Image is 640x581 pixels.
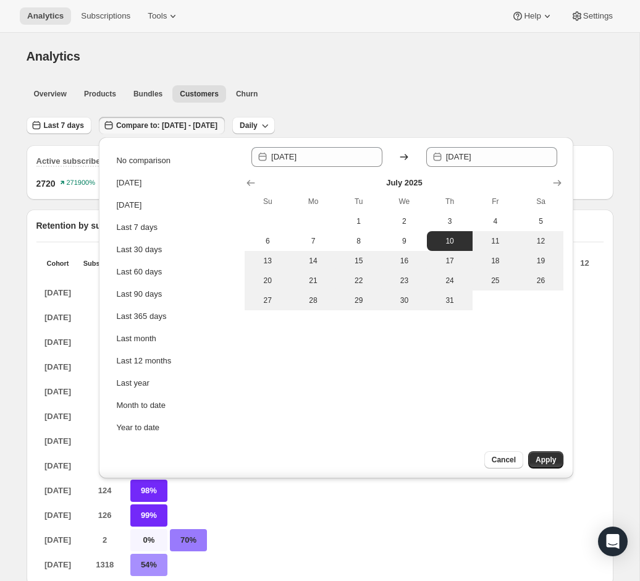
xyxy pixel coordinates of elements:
[112,418,236,438] button: Year to date
[83,430,127,452] p: 92
[427,271,473,290] button: Thursday July 24 2025
[81,11,130,21] span: Subscriptions
[83,331,127,354] p: 59
[492,455,516,465] span: Cancel
[478,256,513,266] span: 18
[112,195,236,215] button: [DATE]
[74,7,138,25] button: Subscriptions
[295,256,331,266] span: 14
[245,231,290,251] button: Sunday July 6 2025
[432,256,468,266] span: 17
[473,231,518,251] button: Friday July 11 2025
[518,192,564,211] th: Saturday
[140,7,187,25] button: Tools
[336,290,382,310] button: Tuesday July 29 2025
[432,295,468,305] span: 31
[112,240,236,260] button: Last 30 days
[290,290,336,310] button: Monday July 28 2025
[99,117,225,134] button: Compare to: [DATE] - [DATE]
[432,197,468,206] span: Th
[518,231,564,251] button: Saturday July 12 2025
[478,216,513,226] span: 4
[83,455,127,477] p: 88
[598,527,628,556] div: Open Intercom Messenger
[250,295,285,305] span: 27
[236,89,258,99] span: Churn
[387,295,423,305] span: 30
[295,197,331,206] span: Mo
[83,480,127,502] p: 124
[36,331,80,354] p: [DATE]
[528,451,563,469] button: Apply
[112,173,236,193] button: [DATE]
[387,236,423,246] span: 9
[427,211,473,231] button: Thursday July 3 2025
[336,231,382,251] button: Tuesday July 8 2025
[427,231,473,251] button: Start of range Thursday July 10 2025
[27,49,80,63] span: Analytics
[523,256,559,266] span: 19
[290,192,336,211] th: Monday
[20,7,71,25] button: Analytics
[432,236,468,246] span: 10
[250,236,285,246] span: 6
[295,276,331,286] span: 21
[473,251,518,271] button: Friday July 18 2025
[116,155,170,167] div: No comparison
[232,117,275,134] button: Daily
[382,192,427,211] th: Wednesday
[130,504,167,527] p: 99%
[116,422,159,434] div: Year to date
[36,554,80,576] p: [DATE]
[83,381,127,403] p: 44
[523,197,559,206] span: Sa
[36,455,80,477] p: [DATE]
[112,151,236,171] button: No comparison
[245,251,290,271] button: Sunday July 13 2025
[290,251,336,271] button: Monday July 14 2025
[83,307,127,329] p: 75
[518,251,564,271] button: Saturday July 19 2025
[36,405,80,428] p: [DATE]
[116,121,217,130] span: Compare to: [DATE] - [DATE]
[336,251,382,271] button: Tuesday July 15 2025
[336,192,382,211] th: Tuesday
[36,219,604,232] p: Retention by subscription cohort
[116,310,166,323] div: Last 365 days
[116,177,141,189] div: [DATE]
[566,257,603,269] p: 12
[563,7,620,25] button: Settings
[382,211,427,231] button: Wednesday July 2 2025
[387,216,423,226] span: 2
[36,260,80,267] p: Cohort
[387,276,423,286] span: 23
[148,11,167,21] span: Tools
[290,231,336,251] button: Monday July 7 2025
[240,121,258,130] span: Daily
[245,271,290,290] button: Sunday July 20 2025
[36,480,80,502] p: [DATE]
[245,290,290,310] button: Sunday July 27 2025
[478,197,513,206] span: Fr
[112,351,236,371] button: Last 12 months
[250,256,285,266] span: 13
[112,373,236,393] button: Last year
[83,260,127,267] p: Subscriptions
[116,288,162,300] div: Last 90 days
[83,504,127,527] p: 126
[83,554,127,576] p: 1318
[83,356,127,378] p: 43
[250,276,285,286] span: 20
[84,89,116,99] span: Products
[518,211,564,231] button: Saturday July 5 2025
[36,282,80,304] p: [DATE]
[130,554,167,576] p: 54%
[290,271,336,290] button: Monday July 21 2025
[116,266,162,278] div: Last 60 days
[112,284,236,304] button: Last 90 days
[382,271,427,290] button: Wednesday July 23 2025
[387,256,423,266] span: 16
[504,7,560,25] button: Help
[536,455,556,465] span: Apply
[341,216,377,226] span: 1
